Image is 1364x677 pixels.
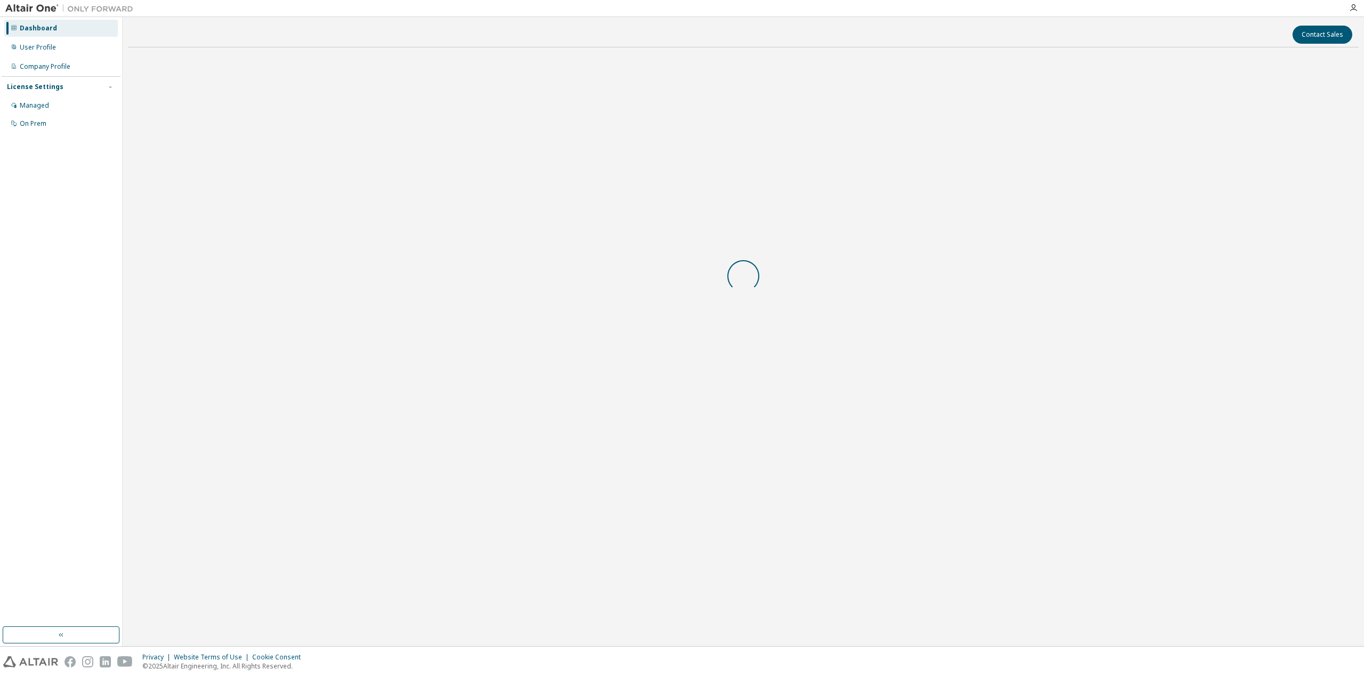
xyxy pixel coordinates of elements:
img: youtube.svg [117,656,133,667]
p: © 2025 Altair Engineering, Inc. All Rights Reserved. [142,662,307,671]
div: Dashboard [20,24,57,33]
div: Website Terms of Use [174,653,252,662]
div: Managed [20,101,49,110]
div: Privacy [142,653,174,662]
div: Cookie Consent [252,653,307,662]
div: User Profile [20,43,56,52]
div: On Prem [20,119,46,128]
button: Contact Sales [1293,26,1352,44]
div: License Settings [7,83,63,91]
img: altair_logo.svg [3,656,58,667]
img: instagram.svg [82,656,93,667]
img: facebook.svg [65,656,76,667]
img: Altair One [5,3,139,14]
div: Company Profile [20,62,70,71]
img: linkedin.svg [100,656,111,667]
